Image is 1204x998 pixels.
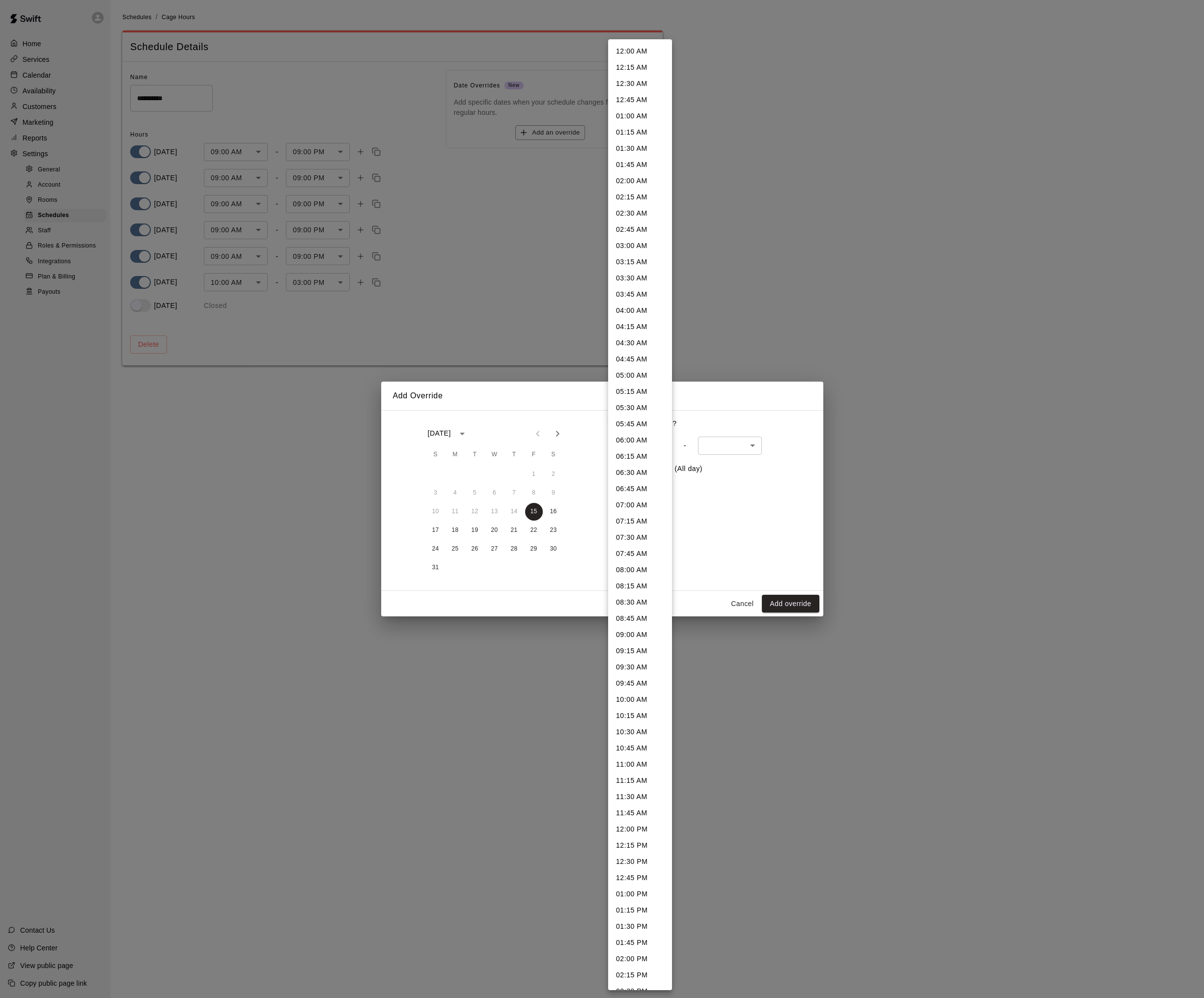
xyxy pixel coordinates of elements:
li: 05:30 AM [608,400,672,416]
li: 02:45 AM [608,222,672,238]
li: 07:00 AM [608,497,672,513]
li: 11:00 AM [608,756,672,773]
li: 06:30 AM [608,465,672,481]
li: 03:00 AM [608,238,672,254]
li: 11:30 AM [608,789,672,805]
li: 01:00 PM [608,886,672,902]
li: 08:45 AM [608,610,672,627]
li: 07:30 AM [608,529,672,546]
li: 06:15 AM [608,448,672,465]
li: 10:00 AM [608,692,672,708]
li: 01:30 PM [608,918,672,935]
li: 05:45 AM [608,416,672,432]
li: 06:45 AM [608,481,672,497]
li: 10:15 AM [608,708,672,724]
li: 04:00 AM [608,303,672,319]
li: 01:45 AM [608,157,672,173]
li: 08:15 AM [608,578,672,594]
li: 09:30 AM [608,659,672,675]
li: 06:00 AM [608,432,672,448]
li: 09:45 AM [608,675,672,692]
li: 03:30 AM [608,270,672,286]
li: 12:15 AM [608,59,672,76]
li: 04:30 AM [608,335,672,351]
li: 11:45 AM [608,805,672,821]
li: 05:00 AM [608,367,672,384]
li: 12:15 PM [608,837,672,854]
li: 12:00 AM [608,43,672,59]
li: 01:15 PM [608,902,672,918]
li: 05:15 AM [608,384,672,400]
li: 02:30 AM [608,205,672,222]
li: 08:00 AM [608,562,672,578]
li: 02:00 AM [608,173,672,189]
li: 11:15 AM [608,773,672,789]
li: 12:30 AM [608,76,672,92]
li: 12:45 AM [608,92,672,108]
li: 03:15 AM [608,254,672,270]
li: 03:45 AM [608,286,672,303]
li: 04:15 AM [608,319,672,335]
li: 02:00 PM [608,951,672,967]
li: 07:45 AM [608,546,672,562]
li: 01:15 AM [608,124,672,140]
li: 09:00 AM [608,627,672,643]
li: 01:45 PM [608,935,672,951]
li: 08:30 AM [608,594,672,610]
li: 01:30 AM [608,140,672,157]
li: 02:15 AM [608,189,672,205]
li: 12:45 PM [608,870,672,886]
li: 09:15 AM [608,643,672,659]
li: 12:00 PM [608,821,672,837]
li: 01:00 AM [608,108,672,124]
li: 12:30 PM [608,854,672,870]
li: 04:45 AM [608,351,672,367]
li: 07:15 AM [608,513,672,529]
li: 02:15 PM [608,967,672,983]
li: 10:45 AM [608,740,672,756]
li: 10:30 AM [608,724,672,740]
